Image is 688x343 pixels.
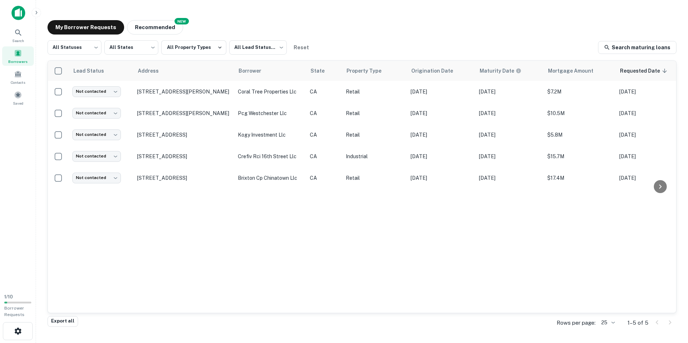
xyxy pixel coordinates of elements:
div: Maturity dates displayed may be estimated. Please contact the lender for the most accurate maturi... [480,67,521,75]
div: NEW [175,18,189,24]
p: [DATE] [411,88,472,96]
div: Not contacted [72,173,121,183]
p: [STREET_ADDRESS] [137,132,231,138]
span: Origination Date [411,67,462,75]
p: [DATE] [411,174,472,182]
p: [DATE] [479,109,540,117]
button: All Property Types [161,40,226,55]
p: brixton cp chinatown llc [238,174,303,182]
p: Retail [346,88,403,96]
span: 1 / 10 [4,294,13,299]
span: Borrowers [8,59,28,64]
button: Recommended [127,20,183,35]
button: My Borrower Requests [47,20,124,35]
img: capitalize-icon.png [12,6,25,20]
th: Lead Status [69,61,133,81]
th: Maturity dates displayed may be estimated. Please contact the lender for the most accurate maturi... [475,61,544,81]
a: Contacts [2,67,34,87]
p: [STREET_ADDRESS][PERSON_NAME] [137,88,231,95]
span: Lead Status [73,67,113,75]
th: Mortgage Amount [544,61,616,81]
p: CA [310,109,339,117]
div: All Statuses [47,38,101,57]
p: [DATE] [411,109,472,117]
th: Address [133,61,234,81]
p: $15.7M [547,152,612,160]
p: CA [310,131,339,139]
p: [DATE] [411,152,472,160]
span: Search [12,38,24,44]
p: Retail [346,131,403,139]
th: Property Type [342,61,407,81]
span: Maturity dates displayed may be estimated. Please contact the lender for the most accurate maturi... [480,67,531,75]
div: Not contacted [72,129,121,140]
p: CA [310,88,339,96]
th: State [306,61,342,81]
span: Requested Date [620,67,669,75]
p: CA [310,174,339,182]
p: CA [310,152,339,160]
span: Borrower [239,67,271,75]
a: Saved [2,88,34,108]
th: Origination Date [407,61,475,81]
p: coral tree properties llc [238,88,303,96]
p: Retail [346,109,403,117]
button: Reset [290,40,313,55]
p: [DATE] [619,174,680,182]
p: $5.8M [547,131,612,139]
p: [DATE] [479,131,540,139]
p: [STREET_ADDRESS] [137,153,231,160]
span: Mortgage Amount [548,67,603,75]
iframe: Chat Widget [652,285,688,320]
th: Borrower [234,61,306,81]
p: $17.4M [547,174,612,182]
div: All Lead Statuses [229,38,287,57]
p: [STREET_ADDRESS][PERSON_NAME] [137,110,231,116]
p: [DATE] [479,152,540,160]
div: Not contacted [72,151,121,161]
p: Retail [346,174,403,182]
h6: Maturity Date [480,67,514,75]
p: Rows per page: [557,319,596,327]
span: Borrower Requests [4,306,24,317]
p: crefiv rci 16th street llc [238,152,303,160]
p: kogy investment llc [238,131,303,139]
div: Not contacted [72,86,121,97]
span: Saved [13,100,23,106]
p: [DATE] [479,88,540,96]
span: Property Type [347,67,391,75]
div: All States [104,38,158,57]
p: [DATE] [619,88,680,96]
p: [DATE] [479,174,540,182]
p: [DATE] [411,131,472,139]
div: 25 [598,317,616,328]
span: State [311,67,334,75]
p: Industrial [346,152,403,160]
div: Not contacted [72,108,121,118]
th: Requested Date [616,61,684,81]
p: 1–5 of 5 [628,319,648,327]
a: Borrowers [2,46,34,66]
button: Export all [47,316,78,327]
p: [STREET_ADDRESS] [137,175,231,181]
a: Search [2,26,34,45]
span: Contacts [11,79,25,85]
p: $7.2M [547,88,612,96]
p: $10.5M [547,109,612,117]
span: Address [138,67,168,75]
p: pcg westchester llc [238,109,303,117]
a: Search maturing loans [598,41,676,54]
p: [DATE] [619,152,680,160]
p: [DATE] [619,109,680,117]
p: [DATE] [619,131,680,139]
